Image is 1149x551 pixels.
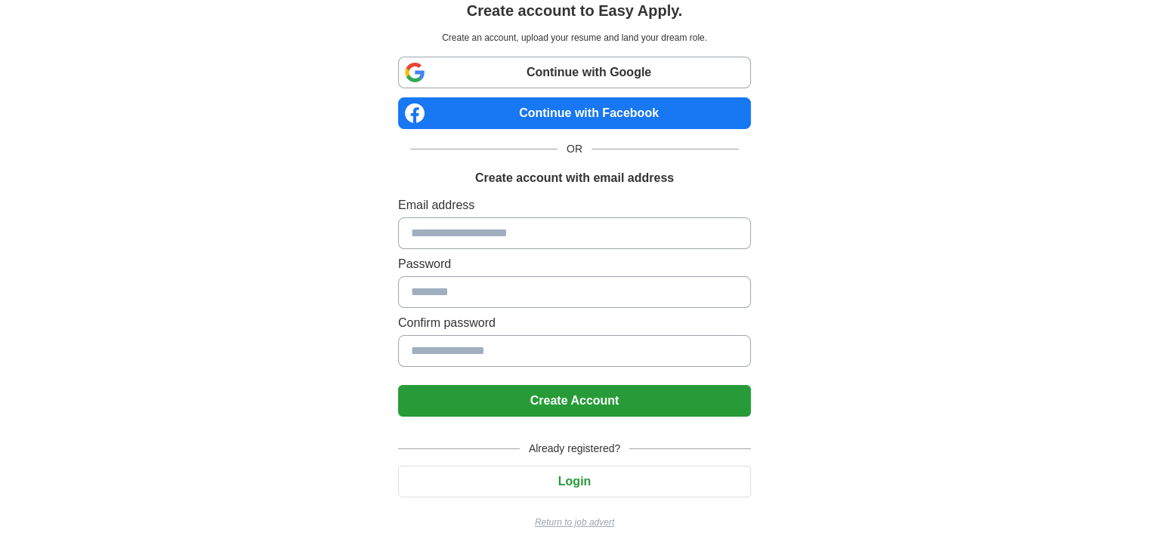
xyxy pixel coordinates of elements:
[401,31,748,45] p: Create an account, upload your resume and land your dream role.
[398,314,751,332] label: Confirm password
[475,169,674,187] h1: Create account with email address
[398,97,751,129] a: Continue with Facebook
[398,196,751,214] label: Email address
[398,466,751,497] button: Login
[558,141,591,157] span: OR
[398,516,751,529] a: Return to job advert
[398,385,751,417] button: Create Account
[398,57,751,88] a: Continue with Google
[520,441,629,457] span: Already registered?
[398,255,751,273] label: Password
[398,475,751,488] a: Login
